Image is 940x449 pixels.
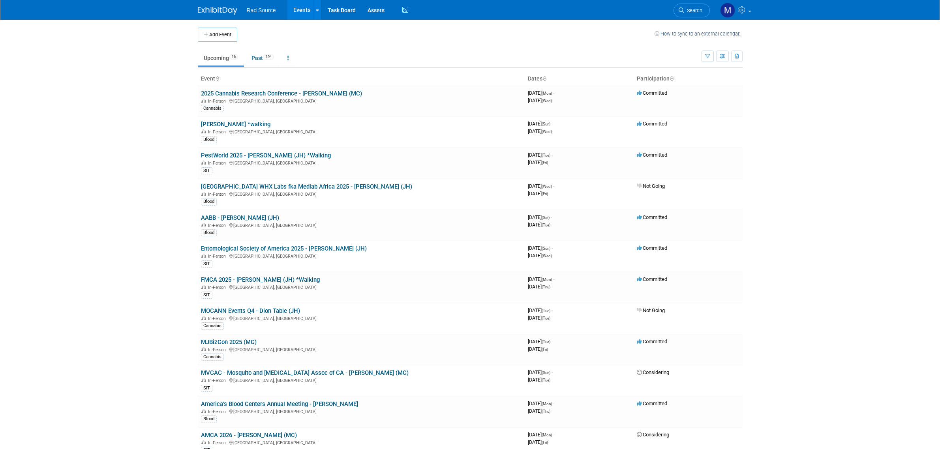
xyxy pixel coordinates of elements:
img: In-Person Event [201,285,206,289]
span: In-Person [208,129,228,135]
span: (Wed) [542,99,552,103]
span: [DATE] [528,121,553,127]
a: How to sync to an external calendar... [655,31,743,37]
span: Committed [637,339,667,344]
span: (Wed) [542,129,552,134]
a: Sort by Participation Type [670,75,674,82]
span: [DATE] [528,408,550,414]
span: 194 [263,54,274,60]
span: - [553,276,554,282]
span: (Wed) [542,254,552,258]
span: [DATE] [528,159,548,165]
span: [DATE] [528,222,550,228]
div: [GEOGRAPHIC_DATA], [GEOGRAPHIC_DATA] [201,315,522,321]
div: Blood [201,136,217,143]
span: Search [684,7,702,13]
span: [DATE] [528,90,554,96]
div: SIT [201,292,212,299]
div: [GEOGRAPHIC_DATA], [GEOGRAPHIC_DATA] [201,97,522,104]
span: [DATE] [528,245,553,251]
span: Committed [637,245,667,251]
div: [GEOGRAPHIC_DATA], [GEOGRAPHIC_DATA] [201,253,522,259]
span: [DATE] [528,307,553,313]
span: [DATE] [528,400,554,406]
span: [DATE] [528,97,552,103]
span: Rad Source [247,7,276,13]
span: Committed [637,214,667,220]
a: MJBizCon 2025 (MC) [201,339,257,346]
span: [DATE] [528,214,552,220]
a: Search [674,4,710,17]
a: [GEOGRAPHIC_DATA] WHX Labs fka Medlab Africa 2025 - [PERSON_NAME] (JH) [201,183,412,190]
span: In-Person [208,440,228,445]
span: (Mon) [542,433,552,437]
span: (Thu) [542,409,550,413]
div: [GEOGRAPHIC_DATA], [GEOGRAPHIC_DATA] [201,128,522,135]
div: [GEOGRAPHIC_DATA], [GEOGRAPHIC_DATA] [201,439,522,445]
span: [DATE] [528,284,550,290]
div: Cannabis [201,322,224,329]
span: [DATE] [528,253,552,258]
img: In-Person Event [201,347,206,351]
span: In-Person [208,409,228,414]
span: [DATE] [528,183,554,189]
a: Sort by Start Date [542,75,546,82]
div: [GEOGRAPHIC_DATA], [GEOGRAPHIC_DATA] [201,159,522,166]
img: In-Person Event [201,254,206,258]
div: [GEOGRAPHIC_DATA], [GEOGRAPHIC_DATA] [201,346,522,352]
span: - [552,152,553,158]
span: (Mon) [542,277,552,282]
a: 2025 Cannabis Research Conference - [PERSON_NAME] (MC) [201,90,362,97]
img: In-Person Event [201,129,206,133]
span: (Sat) [542,215,550,220]
img: In-Person Event [201,99,206,103]
th: Dates [525,72,634,86]
div: Blood [201,229,217,236]
span: (Wed) [542,184,552,189]
span: Considering [637,369,669,375]
span: [DATE] [528,346,548,352]
img: In-Person Event [201,161,206,165]
span: (Tue) [542,309,550,313]
div: [GEOGRAPHIC_DATA], [GEOGRAPHIC_DATA] [201,222,522,228]
span: [DATE] [528,432,554,438]
span: - [552,339,553,344]
span: (Sun) [542,370,550,375]
img: Melissa Conboy [720,3,735,18]
span: [DATE] [528,439,548,445]
span: (Tue) [542,223,550,227]
span: In-Person [208,99,228,104]
img: In-Person Event [201,316,206,320]
div: [GEOGRAPHIC_DATA], [GEOGRAPHIC_DATA] [201,377,522,383]
img: In-Person Event [201,440,206,444]
a: America's Blood Centers Annual Meeting - [PERSON_NAME] [201,400,358,408]
span: Committed [637,276,667,282]
span: [DATE] [528,339,553,344]
th: Participation [634,72,743,86]
span: In-Person [208,316,228,321]
span: In-Person [208,254,228,259]
span: [DATE] [528,191,548,196]
span: [DATE] [528,276,554,282]
span: [DATE] [528,152,553,158]
span: (Fri) [542,161,548,165]
span: In-Person [208,161,228,166]
div: [GEOGRAPHIC_DATA], [GEOGRAPHIC_DATA] [201,408,522,414]
span: [DATE] [528,377,550,383]
img: ExhibitDay [198,7,237,15]
span: - [553,432,554,438]
span: (Thu) [542,285,550,289]
div: [GEOGRAPHIC_DATA], [GEOGRAPHIC_DATA] [201,191,522,197]
a: Upcoming16 [198,51,244,65]
span: Committed [637,152,667,158]
img: In-Person Event [201,378,206,382]
div: SIT [201,260,212,268]
img: In-Person Event [201,409,206,413]
div: Cannabis [201,105,224,112]
span: In-Person [208,378,228,383]
span: [DATE] [528,128,552,134]
span: Committed [637,400,667,406]
span: In-Person [208,192,228,197]
div: [GEOGRAPHIC_DATA], [GEOGRAPHIC_DATA] [201,284,522,290]
span: Committed [637,121,667,127]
